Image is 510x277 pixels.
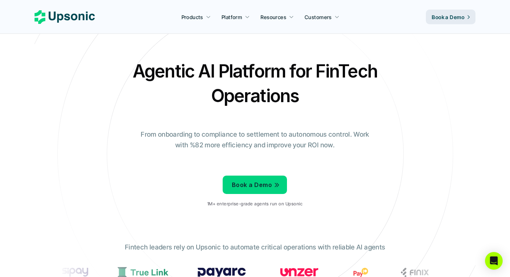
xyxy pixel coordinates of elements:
p: Book a Demo [432,13,464,21]
a: Book a Demo [426,10,475,24]
a: Products [177,10,215,24]
div: Open Intercom Messenger [485,252,503,270]
p: Products [182,13,203,21]
p: From onboarding to compliance to settlement to autonomous control. Work with %82 more efficiency ... [136,129,374,151]
a: Book a Demo [223,176,287,194]
p: Book a Demo [232,180,272,190]
p: Customers [305,13,332,21]
p: Resources [261,13,286,21]
h2: Agentic AI Platform for FinTech Operations [126,59,384,108]
p: 1M+ enterprise-grade agents run on Upsonic [207,201,302,206]
p: Fintech leaders rely on Upsonic to automate critical operations with reliable AI agents [125,242,385,253]
p: Platform [222,13,242,21]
